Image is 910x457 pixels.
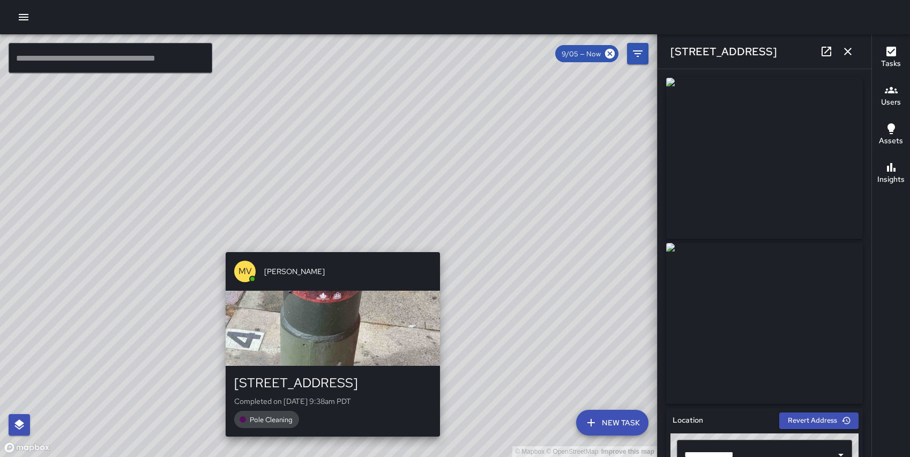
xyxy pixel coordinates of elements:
[243,415,299,424] span: Pole Cleaning
[872,116,910,154] button: Assets
[627,43,648,64] button: Filters
[666,78,863,239] img: request_images%2Fb24c8a60-8a76-11f0-ac5c-1bcf6f76a321
[779,412,859,429] button: Revert Address
[872,77,910,116] button: Users
[881,97,901,108] h6: Users
[670,43,777,60] h6: [STREET_ADDRESS]
[666,243,863,404] img: request_images%2Fb4280120-8a76-11f0-ac5c-1bcf6f76a321
[234,374,431,392] div: [STREET_ADDRESS]
[238,265,252,278] p: MV
[673,415,703,426] h6: Location
[576,410,648,436] button: New Task
[226,252,440,437] button: MV[PERSON_NAME][STREET_ADDRESS]Completed on [DATE] 9:38am PDTPole Cleaning
[872,154,910,193] button: Insights
[234,396,431,407] p: Completed on [DATE] 9:38am PDT
[555,49,607,58] span: 9/05 — Now
[555,45,618,62] div: 9/05 — Now
[872,39,910,77] button: Tasks
[264,266,431,277] span: [PERSON_NAME]
[877,174,905,186] h6: Insights
[879,135,903,147] h6: Assets
[881,58,901,70] h6: Tasks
